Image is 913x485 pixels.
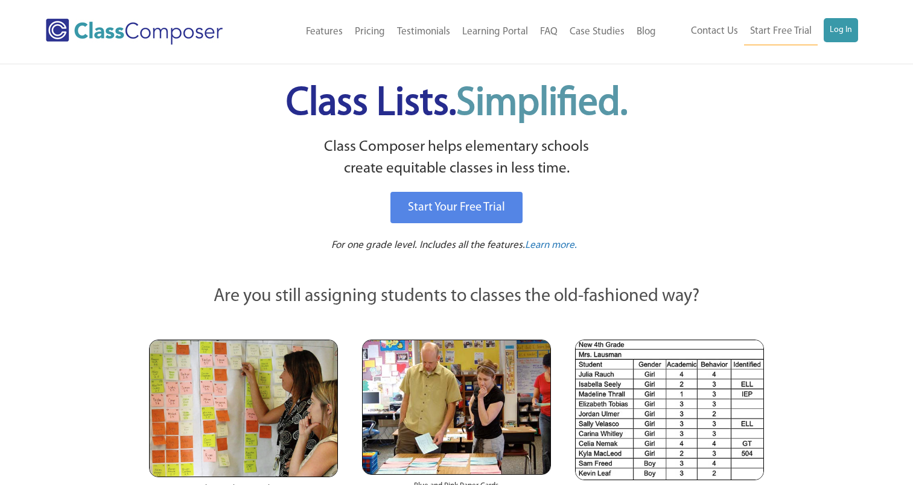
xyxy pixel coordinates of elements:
[362,340,551,474] img: Blue and Pink Paper Cards
[149,284,765,310] p: Are you still assigning students to classes the old-fashioned way?
[824,18,858,42] a: Log In
[662,18,858,45] nav: Header Menu
[685,18,744,45] a: Contact Us
[456,19,534,45] a: Learning Portal
[46,19,223,45] img: Class Composer
[575,340,764,480] img: Spreadsheets
[525,240,577,250] span: Learn more.
[390,192,523,223] a: Start Your Free Trial
[631,19,662,45] a: Blog
[331,240,525,250] span: For one grade level. Includes all the features.
[260,19,662,45] nav: Header Menu
[525,238,577,253] a: Learn more.
[534,19,564,45] a: FAQ
[391,19,456,45] a: Testimonials
[147,136,766,180] p: Class Composer helps elementary schools create equitable classes in less time.
[300,19,349,45] a: Features
[564,19,631,45] a: Case Studies
[286,84,628,124] span: Class Lists.
[456,84,628,124] span: Simplified.
[744,18,818,45] a: Start Free Trial
[149,340,338,477] img: Teachers Looking at Sticky Notes
[349,19,391,45] a: Pricing
[408,201,505,214] span: Start Your Free Trial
